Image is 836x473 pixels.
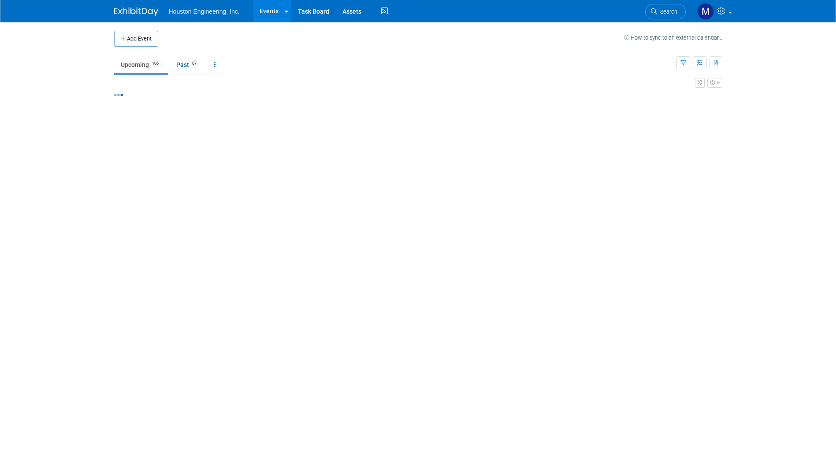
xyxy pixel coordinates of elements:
[170,56,206,73] a: Past67
[114,56,168,73] a: Upcoming106
[624,34,722,41] a: How to sync to an external calendar...
[149,60,161,67] span: 106
[189,60,199,67] span: 67
[114,7,158,16] img: ExhibitDay
[645,4,686,19] a: Search
[657,8,677,15] span: Search
[114,94,123,96] img: loading...
[169,8,240,15] span: Houston Engineering, Inc.
[697,3,714,20] img: Megan Spence
[114,31,158,47] button: Add Event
